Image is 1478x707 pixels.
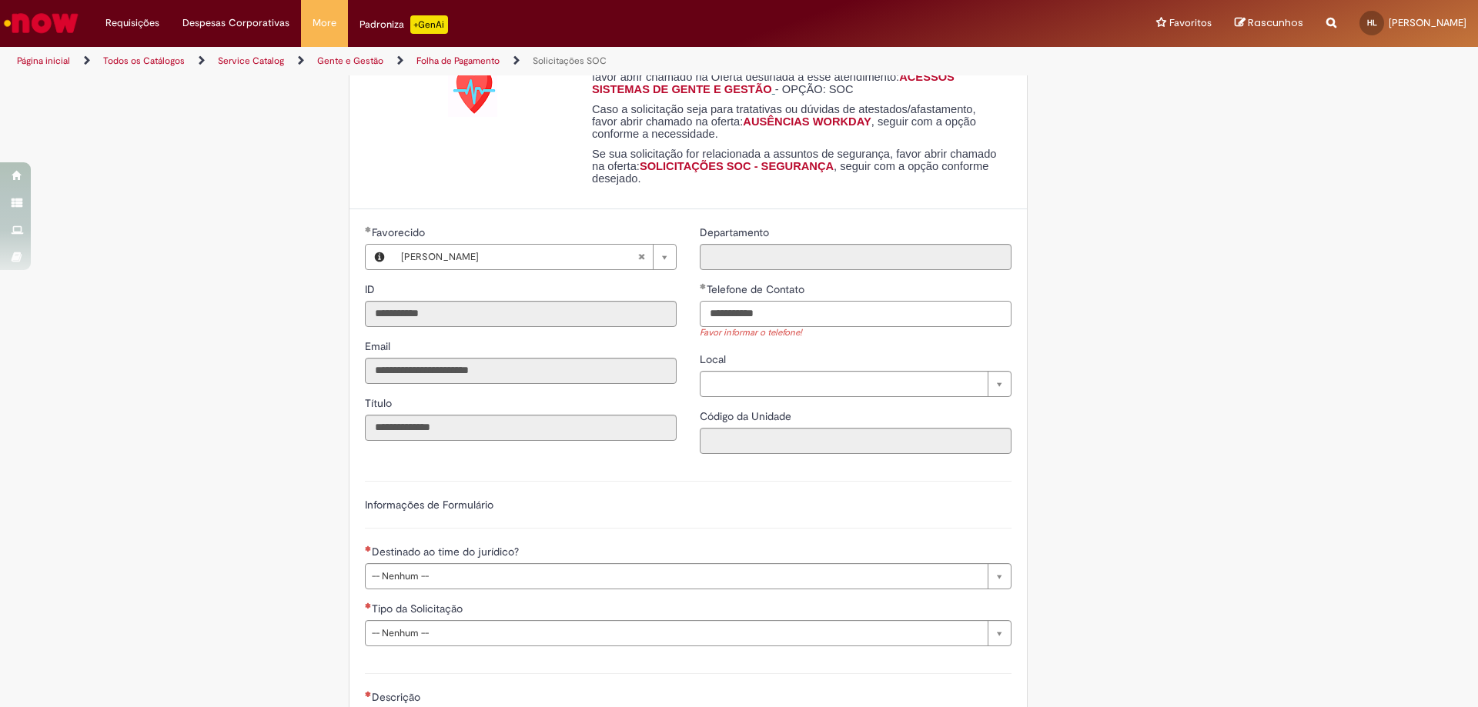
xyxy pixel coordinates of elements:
[1367,18,1377,28] span: HL
[533,55,607,67] a: Solicitações SOC
[393,245,676,269] a: [PERSON_NAME]Limpar campo Favorecido
[365,395,395,411] label: Somente leitura - Título
[372,225,428,239] span: Necessários - Favorecido
[365,498,493,512] label: Informações de Formulário
[1389,16,1466,29] span: [PERSON_NAME]
[365,691,372,697] span: Necessários
[700,225,772,239] span: Somente leitura - Departamento
[365,602,372,609] span: Necessários
[372,602,466,615] span: Tipo da Solicitação
[372,564,980,589] span: -- Nenhum --
[700,225,772,240] label: Somente leitura - Departamento
[707,282,808,296] span: Telefone de Contato
[365,282,378,296] span: Somente leitura - ID
[365,339,393,353] span: Somente leitura - Email
[401,245,637,269] span: [PERSON_NAME]
[317,55,383,67] a: Gente e Gestão
[630,245,653,269] abbr: Limpar campo Favorecido
[448,68,497,117] img: Solicitações SOC
[372,690,423,704] span: Descrição
[700,371,1012,397] a: Limpar campo Local
[700,428,1012,454] input: Código da Unidade
[365,301,677,327] input: ID
[640,160,834,172] a: SOLICITAÇÕES SOC - SEGURANÇA
[365,358,677,384] input: Email
[700,283,707,289] span: Obrigatório Preenchido
[313,15,336,31] span: More
[372,621,980,645] span: -- Nenhum --
[365,282,378,297] label: Somente leitura - ID
[700,301,1012,327] input: Telefone de Contato
[592,104,1000,140] p: Caso a solicitação seja para tratativas ou dúvidas de atestados/afastamento, favor abrir chamado ...
[365,545,372,552] span: Necessários
[1248,15,1303,30] span: Rascunhos
[592,60,1000,96] p: Caso sua solicitação seja para novo acesso ou reset de senha do sistema SOC favor abrir chamado n...
[103,55,185,67] a: Todos os Catálogos
[700,327,1012,340] div: Favor informar o telefone!
[1235,16,1303,31] a: Rascunhos
[17,55,70,67] a: Página inicial
[743,115,871,128] a: AUSÊNCIAS WORKDAY
[2,8,81,38] img: ServiceNow
[410,15,448,34] p: +GenAi
[218,55,284,67] a: Service Catalog
[365,415,677,441] input: Título
[366,245,393,269] button: Favorecido, Visualizar este registro Haislon De Lima
[182,15,289,31] span: Despesas Corporativas
[700,244,1012,270] input: Departamento
[416,55,500,67] a: Folha de Pagamento
[365,338,393,354] label: Somente leitura - Email
[105,15,159,31] span: Requisições
[700,409,794,424] label: Somente leitura - Código da Unidade
[1169,15,1212,31] span: Favoritos
[365,226,372,232] span: Obrigatório Preenchido
[592,71,955,95] a: ACESSOS SISTEMAS DE GENTE E GESTÃO
[592,148,1000,185] p: Se sua solicitação for relacionada a assuntos de segurança, favor abrir chamado na oferta: , segu...
[372,545,522,559] span: Destinado ao time do jurídico?
[700,409,794,423] span: Somente leitura - Código da Unidade
[359,15,448,34] div: Padroniza
[365,396,395,410] span: Somente leitura - Título
[12,47,974,75] ul: Trilhas de página
[700,352,729,366] span: Local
